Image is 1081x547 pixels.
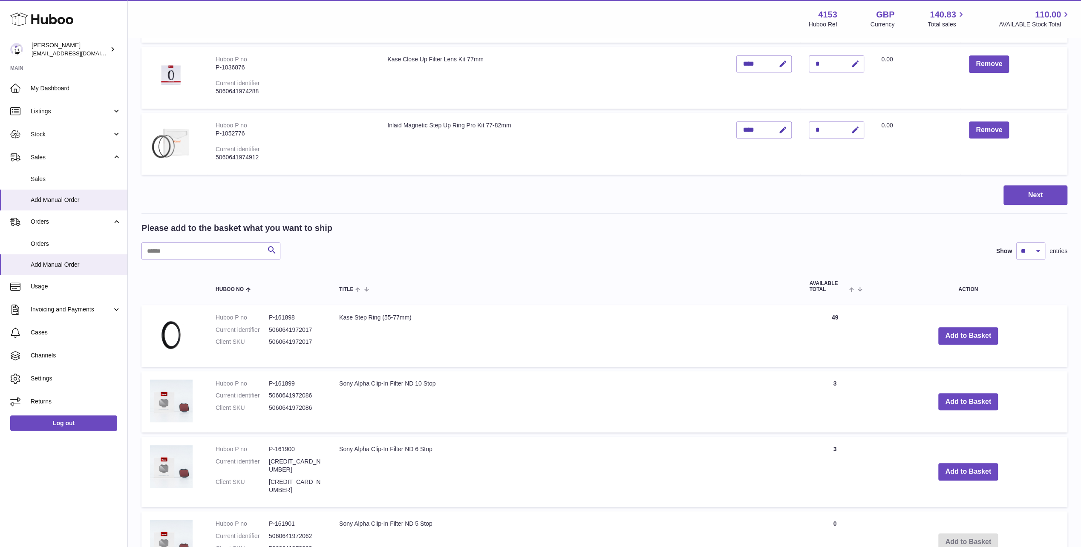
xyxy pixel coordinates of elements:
[216,404,269,412] dt: Client SKU
[216,520,269,528] dt: Huboo P no
[938,327,998,345] button: Add to Basket
[969,121,1009,139] button: Remove
[32,41,108,58] div: [PERSON_NAME]
[31,107,112,115] span: Listings
[801,305,869,367] td: 49
[31,328,121,337] span: Cases
[801,371,869,433] td: 3
[216,478,269,494] dt: Client SKU
[969,55,1009,73] button: Remove
[150,314,193,356] img: Kase Step Ring (55-77mm)
[930,9,956,20] span: 140.83
[216,87,370,95] div: 5060641974288
[331,371,801,433] td: Sony Alpha Clip-In Filter ND 10 Stop
[31,305,112,314] span: Invoicing and Payments
[809,20,837,29] div: Huboo Ref
[216,130,370,138] div: P-1052776
[871,20,895,29] div: Currency
[31,282,121,291] span: Usage
[141,222,332,234] h2: Please add to the basket what you want to ship
[999,9,1071,29] a: 110.00 AVAILABLE Stock Total
[31,84,121,92] span: My Dashboard
[331,305,801,367] td: Kase Step Ring (55-77mm)
[269,445,322,453] dd: P-161900
[31,351,121,360] span: Channels
[881,122,893,129] span: 0.00
[216,287,244,292] span: Huboo no
[216,380,269,388] dt: Huboo P no
[938,463,998,481] button: Add to Basket
[31,175,121,183] span: Sales
[10,415,117,431] a: Log out
[269,338,322,346] dd: 5060641972017
[876,9,894,20] strong: GBP
[216,326,269,334] dt: Current identifier
[331,437,801,507] td: Sony Alpha Clip-In Filter ND 6 Stop
[269,380,322,388] dd: P-161899
[339,287,353,292] span: Title
[216,63,370,72] div: P-1036876
[869,272,1067,300] th: Action
[150,121,193,164] img: Inlaid Magnetic Step Up Ring Pro Kit 77-82mm
[216,122,247,129] div: Huboo P no
[379,113,728,175] td: Inlaid Magnetic Step Up Ring Pro Kit 77-82mm
[216,146,260,153] div: Current identifier
[269,532,322,540] dd: 5060641972062
[31,374,121,383] span: Settings
[31,153,112,161] span: Sales
[216,56,247,63] div: Huboo P no
[216,445,269,453] dt: Huboo P no
[999,20,1071,29] span: AVAILABLE Stock Total
[379,47,728,109] td: Kase Close Up Filter Lens Kit 77mm
[150,380,193,422] img: Sony Alpha Clip-In Filter ND 10 Stop
[31,261,121,269] span: Add Manual Order
[1003,185,1067,205] button: Next
[801,437,869,507] td: 3
[1049,247,1067,255] span: entries
[216,458,269,474] dt: Current identifier
[996,247,1012,255] label: Show
[10,43,23,56] img: sales@kasefilters.com
[269,404,322,412] dd: 5060641972086
[31,218,112,226] span: Orders
[269,520,322,528] dd: P-161901
[216,392,269,400] dt: Current identifier
[928,20,966,29] span: Total sales
[31,240,121,248] span: Orders
[216,153,370,161] div: 5060641974912
[269,392,322,400] dd: 5060641972086
[269,326,322,334] dd: 5060641972017
[269,478,322,494] dd: [CREDIT_CARD_NUMBER]
[881,56,893,63] span: 0.00
[216,80,260,86] div: Current identifier
[269,314,322,322] dd: P-161898
[216,338,269,346] dt: Client SKU
[31,397,121,406] span: Returns
[269,458,322,474] dd: [CREDIT_CARD_NUMBER]
[31,130,112,138] span: Stock
[1035,9,1061,20] span: 110.00
[216,532,269,540] dt: Current identifier
[818,9,837,20] strong: 4153
[31,196,121,204] span: Add Manual Order
[809,281,847,292] span: AVAILABLE Total
[938,393,998,411] button: Add to Basket
[150,55,193,98] img: Kase Close Up Filter Lens Kit 77mm
[32,50,125,57] span: [EMAIL_ADDRESS][DOMAIN_NAME]
[216,314,269,322] dt: Huboo P no
[928,9,966,29] a: 140.83 Total sales
[150,445,193,488] img: Sony Alpha Clip-In Filter ND 6 Stop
